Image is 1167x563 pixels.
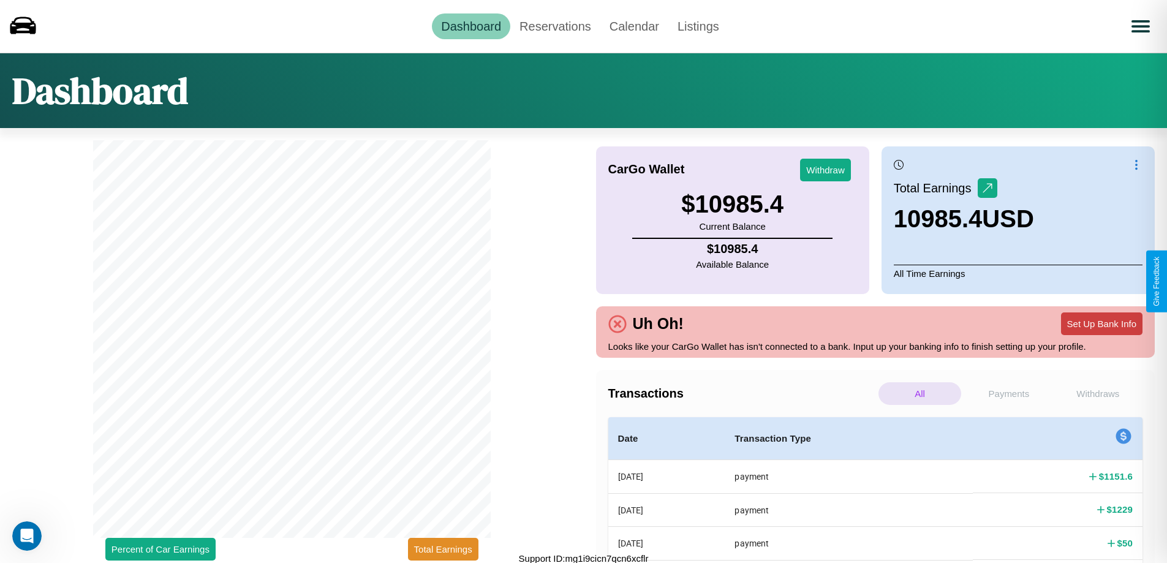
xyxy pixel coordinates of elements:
p: Looks like your CarGo Wallet has isn't connected to a bank. Input up your banking info to finish ... [608,338,1143,355]
h4: $ 1229 [1107,503,1133,516]
th: [DATE] [608,493,725,526]
p: All [878,382,961,405]
a: Calendar [600,13,668,39]
a: Dashboard [432,13,510,39]
h4: $ 1151.6 [1099,470,1133,483]
p: Payments [967,382,1050,405]
h4: Uh Oh! [627,315,690,333]
h4: Transaction Type [735,431,963,446]
h1: Dashboard [12,66,188,116]
p: Total Earnings [894,177,978,199]
button: Set Up Bank Info [1061,312,1142,335]
p: Available Balance [696,256,769,273]
p: Current Balance [681,218,784,235]
button: Percent of Car Earnings [105,538,216,561]
iframe: Intercom live chat [12,521,42,551]
button: Withdraw [800,159,851,181]
h3: $ 10985.4 [681,191,784,218]
h4: $ 50 [1117,537,1133,550]
a: Reservations [510,13,600,39]
button: Open menu [1124,9,1158,43]
th: payment [725,460,973,494]
th: payment [725,493,973,526]
p: Withdraws [1057,382,1139,405]
h4: $ 10985.4 [696,242,769,256]
h4: Date [618,431,716,446]
h4: Transactions [608,387,875,401]
h3: 10985.4 USD [894,205,1034,233]
a: Listings [668,13,728,39]
h4: CarGo Wallet [608,162,685,176]
div: Give Feedback [1152,257,1161,306]
th: payment [725,527,973,560]
th: [DATE] [608,527,725,560]
th: [DATE] [608,460,725,494]
p: All Time Earnings [894,265,1142,282]
button: Total Earnings [408,538,478,561]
